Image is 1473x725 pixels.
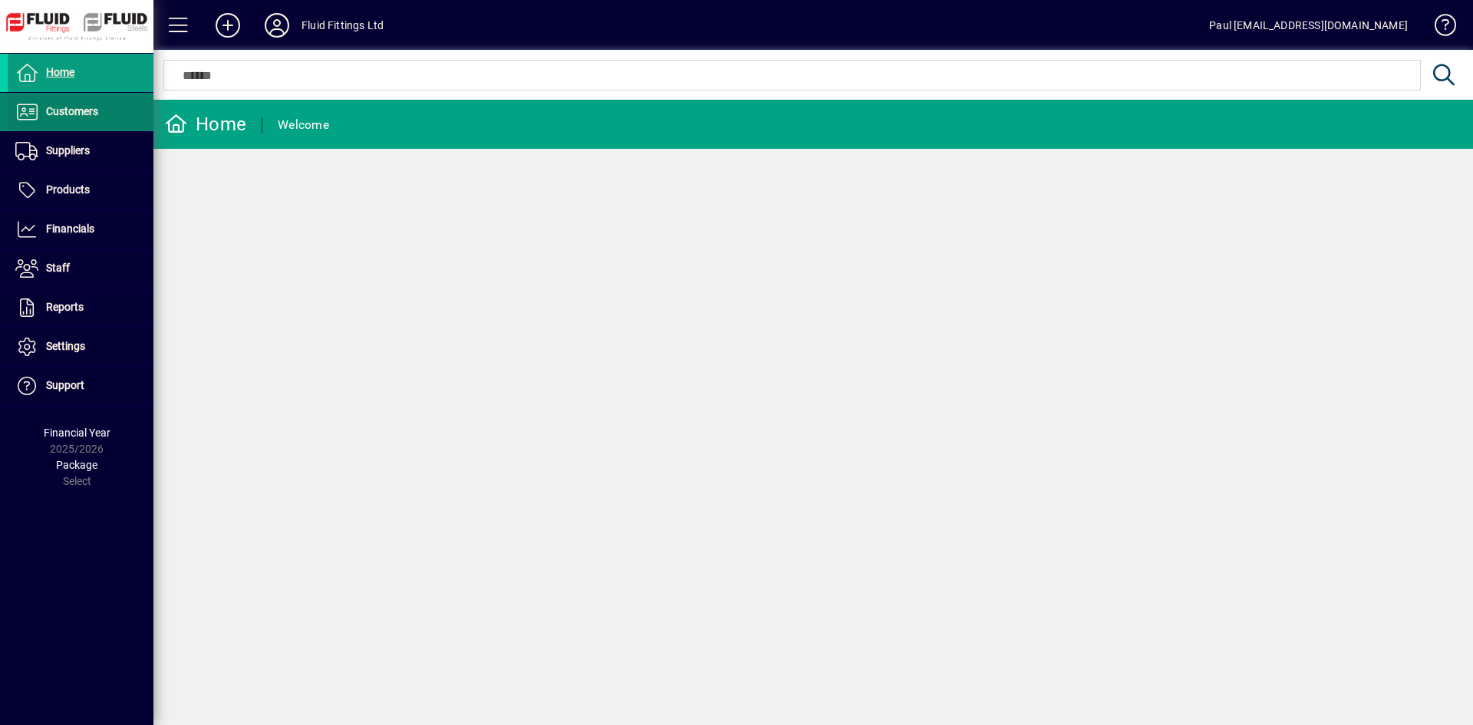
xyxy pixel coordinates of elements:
[46,222,94,235] span: Financials
[252,12,302,39] button: Profile
[46,144,90,157] span: Suppliers
[1423,3,1454,53] a: Knowledge Base
[8,171,153,209] a: Products
[8,132,153,170] a: Suppliers
[8,288,153,327] a: Reports
[44,427,110,439] span: Financial Year
[46,340,85,352] span: Settings
[278,113,329,137] div: Welcome
[46,262,70,274] span: Staff
[1209,13,1408,38] div: Paul [EMAIL_ADDRESS][DOMAIN_NAME]
[203,12,252,39] button: Add
[46,379,84,391] span: Support
[8,210,153,249] a: Financials
[46,183,90,196] span: Products
[56,459,97,471] span: Package
[8,367,153,405] a: Support
[46,301,84,313] span: Reports
[8,93,153,131] a: Customers
[46,105,98,117] span: Customers
[8,328,153,366] a: Settings
[165,112,246,137] div: Home
[46,66,74,78] span: Home
[8,249,153,288] a: Staff
[302,13,384,38] div: Fluid Fittings Ltd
